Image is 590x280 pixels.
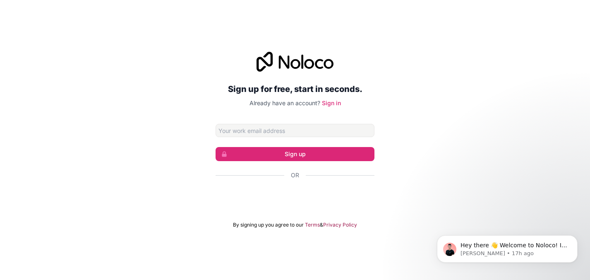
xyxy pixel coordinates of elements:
[291,171,299,179] span: Or
[216,147,374,161] button: Sign up
[233,222,304,228] span: By signing up you agree to our
[305,222,320,228] a: Terms
[320,222,323,228] span: &
[216,124,374,137] input: Email address
[322,99,341,106] a: Sign in
[249,99,320,106] span: Already have an account?
[216,82,374,97] h2: Sign up for free, start in seconds.
[323,222,357,228] a: Privacy Policy
[425,218,590,276] iframe: Intercom notifications message
[211,188,379,207] iframe: Sign in with Google Button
